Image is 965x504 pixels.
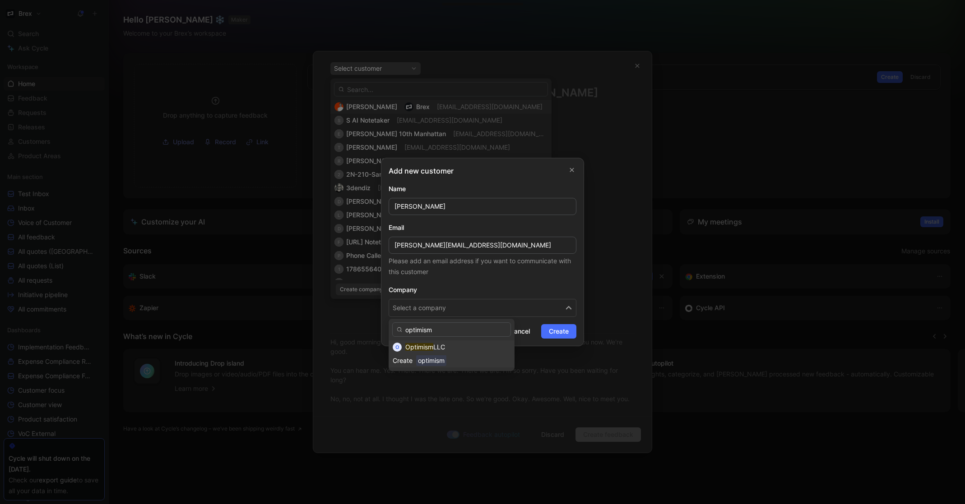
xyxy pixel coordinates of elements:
[393,343,402,352] div: O
[392,322,511,337] input: Search...
[433,343,445,351] span: LLC
[393,355,413,366] div: Create
[416,355,446,366] span: optimism
[405,343,433,351] mark: Optimism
